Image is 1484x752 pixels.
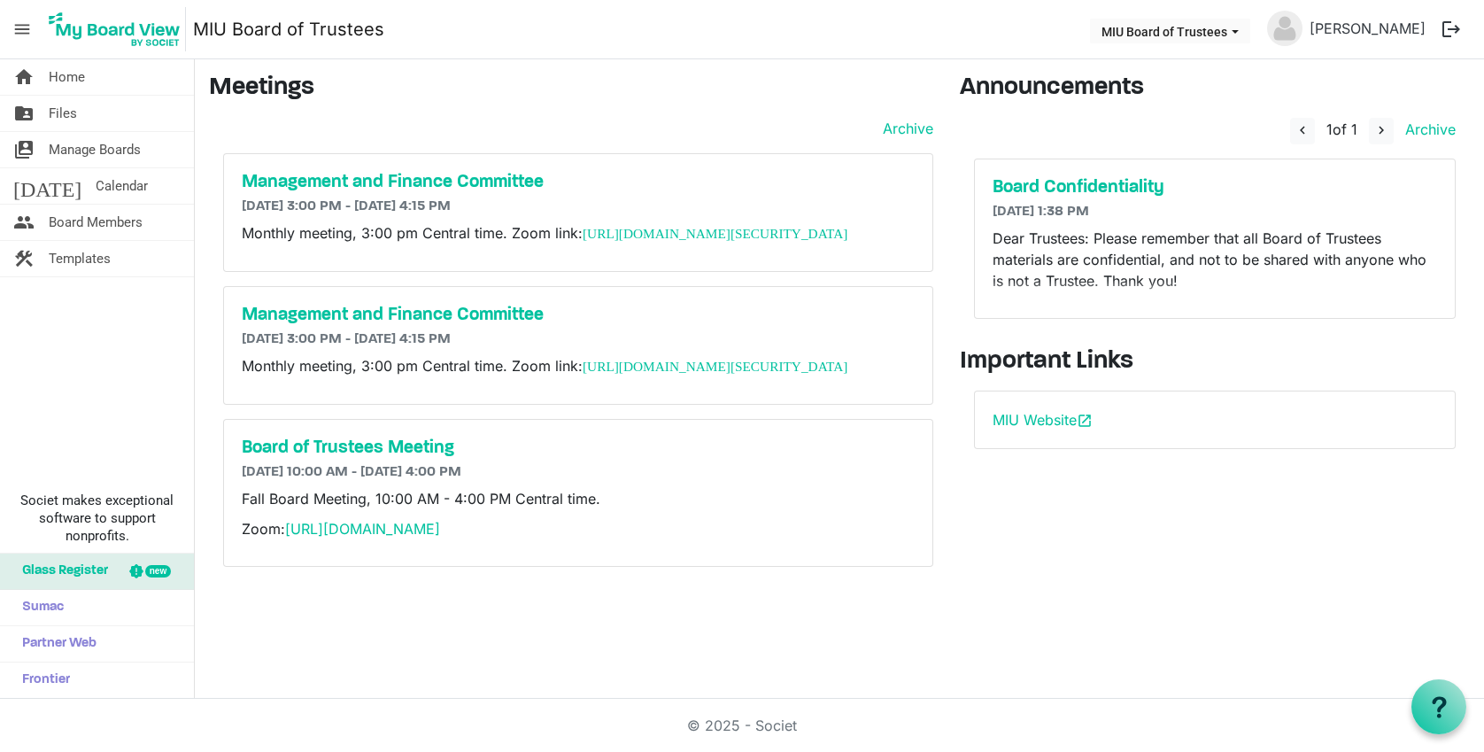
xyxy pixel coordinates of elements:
[209,74,933,104] h3: Meetings
[1326,120,1357,138] span: of 1
[1077,413,1093,429] span: open_in_new
[1398,120,1456,138] a: Archive
[49,132,141,167] span: Manage Boards
[96,168,148,204] span: Calendar
[49,205,143,240] span: Board Members
[993,411,1093,429] a: MIU Websiteopen_in_new
[5,12,39,46] span: menu
[1326,120,1333,138] span: 1
[242,198,915,215] h6: [DATE] 3:00 PM - [DATE] 4:15 PM
[13,168,81,204] span: [DATE]
[285,520,440,538] a: [URL][DOMAIN_NAME]
[242,464,915,481] h6: [DATE] 10:00 AM - [DATE] 4:00 PM
[49,96,77,131] span: Files
[145,565,171,578] div: new
[13,241,35,276] span: construction
[1373,122,1389,138] span: navigate_next
[583,226,847,241] a: [URL][DOMAIN_NAME][SECURITY_DATA]
[687,717,797,734] a: © 2025 - Societ
[8,492,186,545] span: Societ makes exceptional software to support nonprofits.
[993,177,1437,198] a: Board Confidentiality
[242,438,915,459] a: Board of Trustees Meeting
[242,518,915,539] p: Zoom:
[13,590,64,625] span: Sumac
[43,7,193,51] a: My Board View Logo
[242,331,915,348] h6: [DATE] 3:00 PM - [DATE] 4:15 PM
[960,347,1470,377] h3: Important Links
[193,12,384,47] a: MIU Board of Trustees
[242,172,915,193] a: Management and Finance Committee
[49,241,111,276] span: Templates
[583,359,847,374] a: [URL][DOMAIN_NAME][SECURITY_DATA]
[13,96,35,131] span: folder_shared
[876,118,933,139] a: Archive
[1090,19,1250,43] button: MIU Board of Trustees dropdownbutton
[13,205,35,240] span: people
[242,355,915,377] p: Monthly meeting, 3:00 pm Central time. Zoom link:
[1302,11,1433,46] a: [PERSON_NAME]
[242,222,915,244] p: Monthly meeting, 3:00 pm Central time. Zoom link:
[13,132,35,167] span: switch_account
[13,663,70,698] span: Frontier
[993,228,1437,291] p: Dear Trustees: Please remember that all Board of Trustees materials are confidential, and not to ...
[242,305,915,326] a: Management and Finance Committee
[1290,118,1315,144] button: navigate_before
[13,554,108,589] span: Glass Register
[242,488,915,509] p: Fall Board Meeting, 10:00 AM - 4:00 PM Central time.
[49,59,85,95] span: Home
[43,7,186,51] img: My Board View Logo
[993,205,1089,219] span: [DATE] 1:38 PM
[1433,11,1470,48] button: logout
[13,626,97,662] span: Partner Web
[960,74,1470,104] h3: Announcements
[13,59,35,95] span: home
[1369,118,1394,144] button: navigate_next
[1295,122,1310,138] span: navigate_before
[1267,11,1302,46] img: no-profile-picture.svg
